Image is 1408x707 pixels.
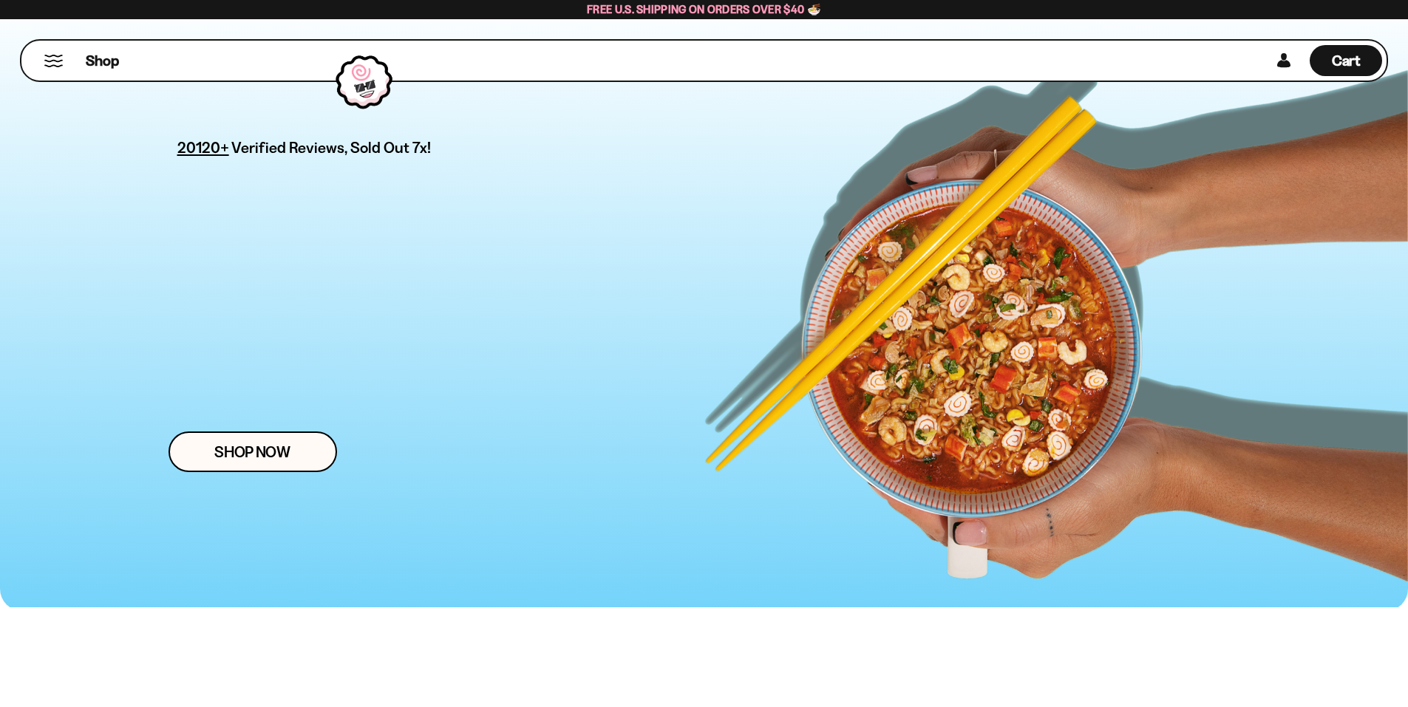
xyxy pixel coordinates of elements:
span: Verified Reviews, Sold Out 7x! [231,138,432,157]
a: Shop Now [169,431,337,472]
button: Mobile Menu Trigger [44,55,64,67]
span: Shop Now [214,444,290,460]
div: Cart [1310,41,1382,81]
span: Shop [86,51,119,71]
span: Cart [1332,52,1361,69]
span: Free U.S. Shipping on Orders over $40 🍜 [587,2,821,16]
span: 20120+ [177,136,229,159]
a: Shop [86,45,119,76]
